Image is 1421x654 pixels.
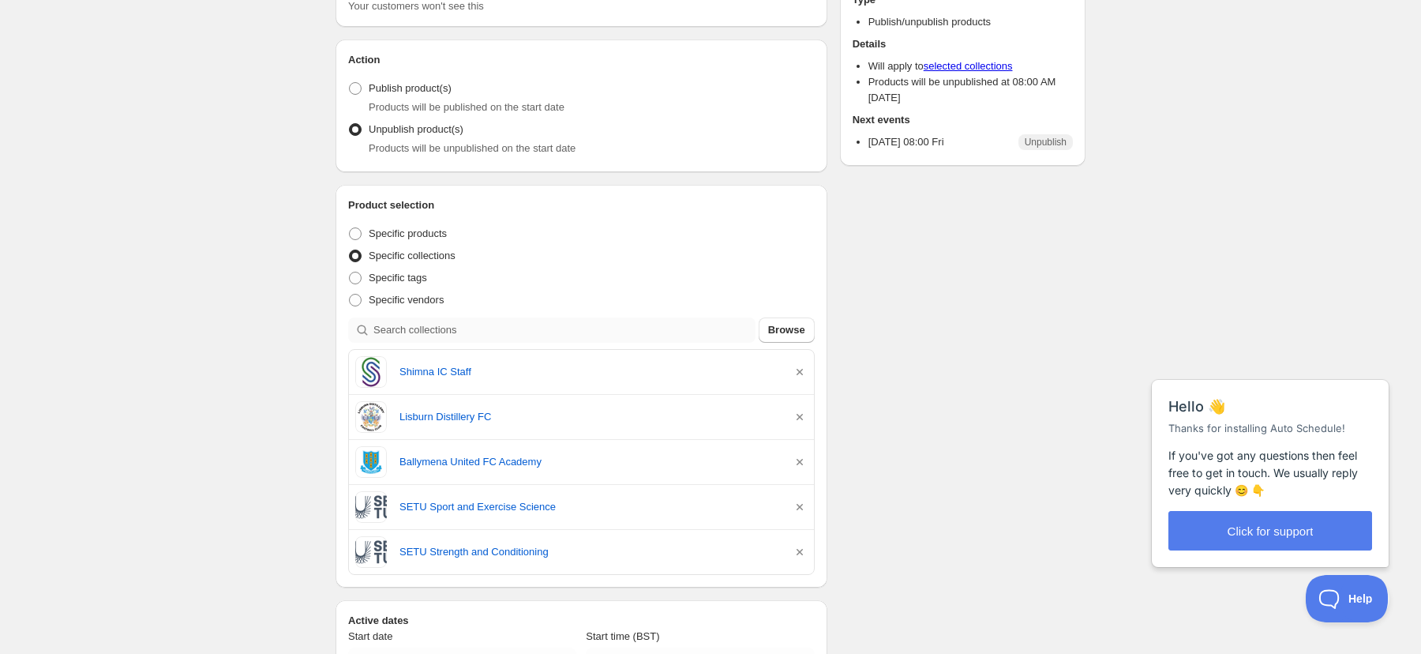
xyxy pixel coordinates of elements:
span: Start date [348,630,392,642]
span: Specific vendors [369,294,444,306]
a: Shimna IC Staff [399,364,779,380]
span: Publish product(s) [369,82,452,94]
iframe: Help Scout Beacon - Open [1306,575,1389,622]
input: Search collections [373,318,755,343]
a: Ballymena United FC Academy [399,454,779,470]
span: Unpublish product(s) [369,123,463,135]
li: Publish/unpublish products [868,14,1073,30]
span: Specific products [369,227,447,239]
span: Specific collections [369,250,456,261]
a: Lisburn Distillery FC [399,409,779,425]
h2: Product selection [348,197,815,213]
a: selected collections [924,60,1013,72]
span: Start time (BST) [586,630,659,642]
li: Products will be unpublished at 08:00 AM [DATE] [868,74,1073,106]
span: Products will be unpublished on the start date [369,142,576,154]
h2: Details [853,36,1073,52]
p: [DATE] 08:00 Fri [868,134,944,150]
h2: Action [348,52,815,68]
span: Browse [768,322,805,338]
a: SETU Strength and Conditioning [399,544,779,560]
span: Unpublish [1025,136,1067,148]
h2: Next events [853,112,1073,128]
a: SETU Sport and Exercise Science [399,499,779,515]
li: Will apply to [868,58,1073,74]
span: Specific tags [369,272,427,284]
h2: Active dates [348,613,815,629]
iframe: Help Scout Beacon - Messages and Notifications [1144,340,1398,575]
span: Products will be published on the start date [369,101,564,113]
button: Browse [759,318,815,343]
